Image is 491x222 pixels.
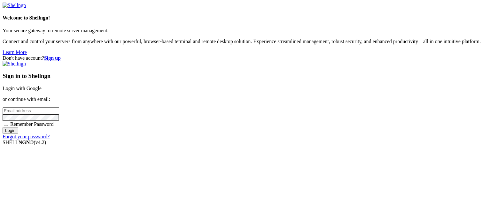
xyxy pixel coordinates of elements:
[3,55,488,61] div: Don't have account?
[3,39,488,44] p: Connect and control your servers from anywhere with our powerful, browser-based terminal and remo...
[3,134,50,139] a: Forgot your password?
[3,127,18,134] input: Login
[3,50,27,55] a: Learn More
[3,61,26,67] img: Shellngn
[34,140,46,145] span: 4.2.0
[3,15,488,21] h4: Welcome to Shellngn!
[3,140,46,145] span: SHELL ©
[3,96,488,102] p: or continue with email:
[4,122,8,126] input: Remember Password
[10,121,54,127] span: Remember Password
[3,86,42,91] a: Login with Google
[3,28,488,34] p: Your secure gateway to remote server management.
[44,55,61,61] a: Sign up
[19,140,30,145] b: NGN
[3,107,59,114] input: Email address
[3,3,26,8] img: Shellngn
[3,73,488,80] h3: Sign in to Shellngn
